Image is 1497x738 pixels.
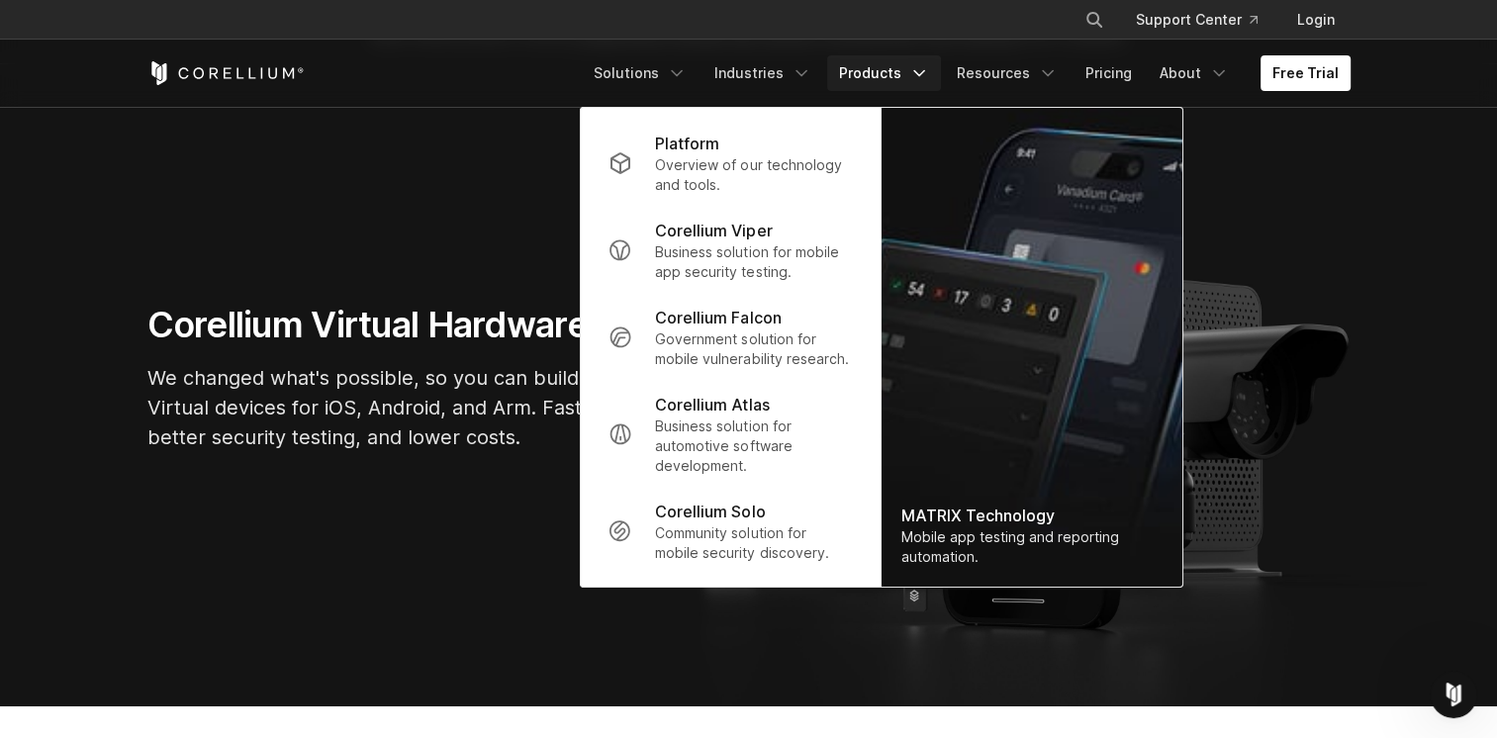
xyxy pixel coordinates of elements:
p: Community solution for mobile security discovery. [655,523,852,563]
a: Products [827,55,941,91]
p: We changed what's possible, so you can build what's next. Virtual devices for iOS, Android, and A... [147,363,741,452]
div: Navigation Menu [582,55,1351,91]
p: Corellium Viper [655,219,772,242]
a: Corellium Viper Business solution for mobile app security testing. [592,207,868,294]
p: Business solution for mobile app security testing. [655,242,852,282]
img: Matrix_WebNav_1x [881,108,1181,587]
p: Business solution for automotive software development. [655,416,852,476]
p: Overview of our technology and tools. [655,155,852,195]
a: Solutions [582,55,699,91]
p: Government solution for mobile vulnerability research. [655,329,852,369]
a: Platform Overview of our technology and tools. [592,120,868,207]
a: Resources [945,55,1070,91]
a: MATRIX Technology Mobile app testing and reporting automation. [881,108,1181,587]
div: Navigation Menu [1061,2,1351,38]
a: Support Center [1120,2,1273,38]
a: About [1148,55,1241,91]
div: Mobile app testing and reporting automation. [900,527,1162,567]
a: Corellium Home [147,61,305,85]
p: Corellium Atlas [655,393,769,416]
a: Login [1281,2,1351,38]
h1: Corellium Virtual Hardware [147,303,741,347]
p: Platform [655,132,719,155]
p: Corellium Falcon [655,306,781,329]
div: MATRIX Technology [900,504,1162,527]
p: Corellium Solo [655,500,765,523]
a: Industries [702,55,823,91]
a: Corellium Falcon Government solution for mobile vulnerability research. [592,294,868,381]
a: Free Trial [1261,55,1351,91]
a: Corellium Solo Community solution for mobile security discovery. [592,488,868,575]
iframe: Intercom live chat [1430,671,1477,718]
button: Search [1076,2,1112,38]
a: Pricing [1074,55,1144,91]
a: Corellium Atlas Business solution for automotive software development. [592,381,868,488]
